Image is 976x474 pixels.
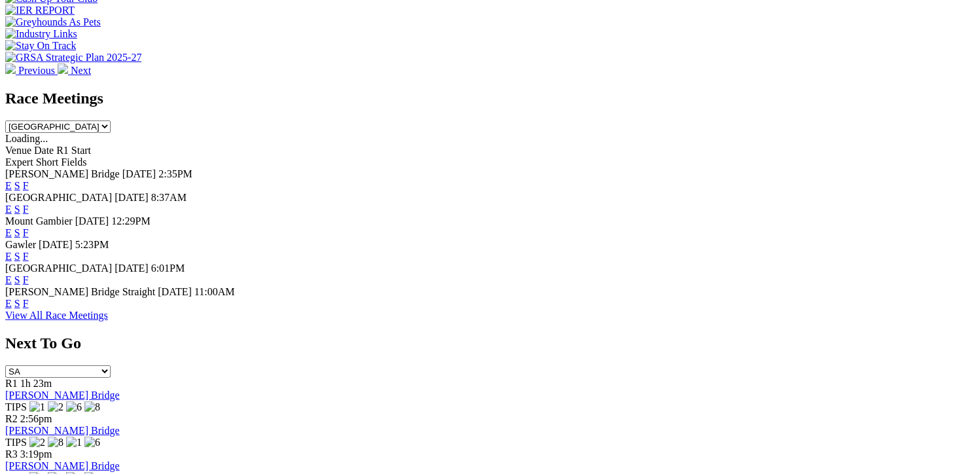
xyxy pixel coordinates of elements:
span: 3:19pm [20,448,52,460]
img: 8 [84,401,100,413]
span: 1h 23m [20,378,52,389]
a: F [23,298,29,309]
img: 2 [48,401,63,413]
span: TIPS [5,437,27,448]
a: F [23,274,29,285]
img: Stay On Track [5,40,76,52]
span: 11:00AM [194,286,235,297]
img: GRSA Strategic Plan 2025-27 [5,52,141,64]
a: F [23,251,29,262]
span: Short [36,156,59,168]
img: Greyhounds As Pets [5,16,101,28]
span: Date [34,145,54,156]
span: Next [71,65,91,76]
img: IER REPORT [5,5,75,16]
span: Previous [18,65,55,76]
span: [DATE] [115,263,149,274]
a: F [23,204,29,215]
a: E [5,227,12,238]
span: 6:01PM [151,263,185,274]
span: [PERSON_NAME] Bridge [5,168,120,179]
a: View All Race Meetings [5,310,108,321]
span: R3 [5,448,18,460]
span: 12:29PM [111,215,151,227]
span: Expert [5,156,33,168]
a: [PERSON_NAME] Bridge [5,460,120,471]
img: chevron-left-pager-white.svg [5,64,16,74]
a: S [14,251,20,262]
a: S [14,227,20,238]
a: [PERSON_NAME] Bridge [5,425,120,436]
a: S [14,204,20,215]
span: [DATE] [115,192,149,203]
span: Venue [5,145,31,156]
span: 2:35PM [158,168,192,179]
span: [PERSON_NAME] Bridge Straight [5,286,155,297]
h2: Race Meetings [5,90,971,107]
span: 8:37AM [151,192,187,203]
img: 2 [29,437,45,448]
a: F [23,227,29,238]
img: chevron-right-pager-white.svg [58,64,68,74]
span: R2 [5,413,18,424]
a: Previous [5,65,58,76]
a: F [23,180,29,191]
span: Fields [61,156,86,168]
img: 1 [66,437,82,448]
span: [GEOGRAPHIC_DATA] [5,192,112,203]
img: Industry Links [5,28,77,40]
span: Loading... [5,133,48,144]
span: R1 [5,378,18,389]
img: 8 [48,437,63,448]
a: E [5,204,12,215]
a: Next [58,65,91,76]
span: Gawler [5,239,36,250]
span: R1 Start [56,145,91,156]
span: TIPS [5,401,27,412]
span: [DATE] [158,286,192,297]
img: 1 [29,401,45,413]
img: 6 [66,401,82,413]
a: S [14,274,20,285]
span: 5:23PM [75,239,109,250]
span: [GEOGRAPHIC_DATA] [5,263,112,274]
span: [DATE] [75,215,109,227]
h2: Next To Go [5,335,971,352]
span: Mount Gambier [5,215,73,227]
span: [DATE] [39,239,73,250]
a: S [14,180,20,191]
a: S [14,298,20,309]
a: E [5,274,12,285]
span: [DATE] [122,168,156,179]
img: 6 [84,437,100,448]
a: E [5,180,12,191]
a: E [5,251,12,262]
a: E [5,298,12,309]
a: [PERSON_NAME] Bridge [5,390,120,401]
span: 2:56pm [20,413,52,424]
